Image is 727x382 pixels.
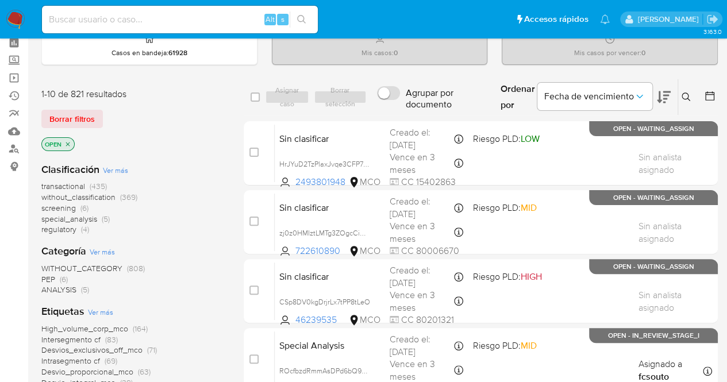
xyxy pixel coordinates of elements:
[637,14,702,25] p: diana.espejo@mercadolibre.com.co
[266,14,275,25] span: Alt
[706,13,718,25] a: Salir
[290,11,313,28] button: search-icon
[42,12,318,27] input: Buscar usuario o caso...
[281,14,284,25] span: s
[703,27,721,36] span: 3.163.0
[524,13,588,25] span: Accesos rápidos
[600,14,610,24] a: Notificaciones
